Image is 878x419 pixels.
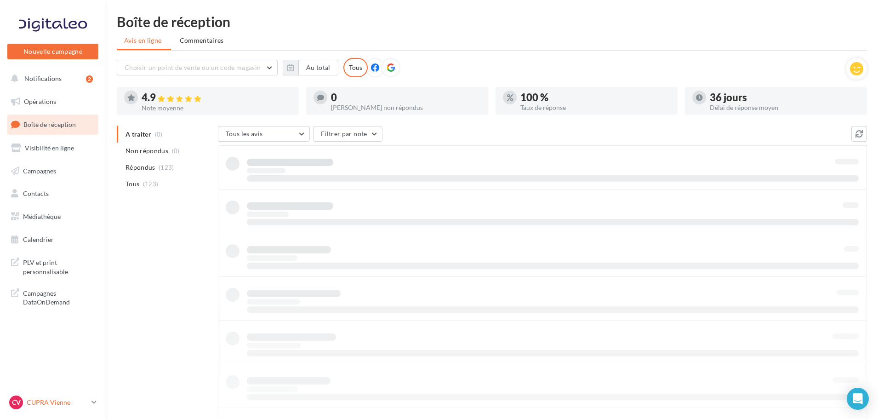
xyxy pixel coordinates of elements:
[23,212,61,220] span: Médiathèque
[24,75,62,82] span: Notifications
[520,92,670,103] div: 100 %
[23,189,49,197] span: Contacts
[143,180,159,188] span: (123)
[24,98,56,105] span: Opérations
[331,92,481,103] div: 0
[125,163,155,172] span: Répondus
[710,92,860,103] div: 36 jours
[125,146,168,155] span: Non répondus
[23,121,76,128] span: Boîte de réception
[6,69,97,88] button: Notifications 2
[6,230,100,249] a: Calendrier
[159,164,174,171] span: (123)
[6,92,100,111] a: Opérations
[142,92,291,103] div: 4.9
[6,138,100,158] a: Visibilité en ligne
[23,256,95,276] span: PLV et print personnalisable
[6,207,100,226] a: Médiathèque
[710,104,860,111] div: Délai de réponse moyen
[6,161,100,181] a: Campagnes
[331,104,481,111] div: [PERSON_NAME] non répondus
[125,179,139,189] span: Tous
[86,75,93,83] div: 2
[27,398,88,407] p: CUPRA Vienne
[142,105,291,111] div: Note moyenne
[125,63,261,71] span: Choisir un point de vente ou un code magasin
[12,398,21,407] span: CV
[6,283,100,310] a: Campagnes DataOnDemand
[283,60,338,75] button: Au total
[23,166,56,174] span: Campagnes
[6,253,100,280] a: PLV et print personnalisable
[180,36,224,44] span: Commentaires
[6,115,100,134] a: Boîte de réception
[520,104,670,111] div: Taux de réponse
[117,15,867,29] div: Boîte de réception
[23,235,54,243] span: Calendrier
[117,60,278,75] button: Choisir un point de vente ou un code magasin
[7,44,98,59] button: Nouvelle campagne
[298,60,338,75] button: Au total
[7,394,98,411] a: CV CUPRA Vienne
[23,287,95,307] span: Campagnes DataOnDemand
[25,144,74,152] span: Visibilité en ligne
[172,147,180,155] span: (0)
[343,58,368,77] div: Tous
[6,184,100,203] a: Contacts
[847,388,869,410] div: Open Intercom Messenger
